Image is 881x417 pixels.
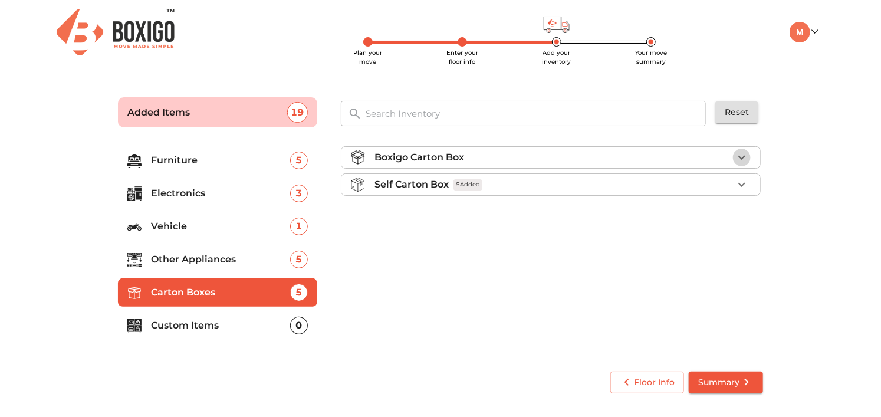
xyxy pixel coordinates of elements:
[354,49,383,65] span: Plan your move
[151,285,290,300] p: Carton Boxes
[127,106,287,120] p: Added Items
[290,218,308,235] div: 1
[290,152,308,169] div: 5
[543,49,571,65] span: Add your inventory
[351,150,365,165] img: boxigo_carton_box
[725,105,749,120] span: Reset
[715,101,758,123] button: Reset
[57,9,175,55] img: Boxigo
[610,372,684,393] button: Floor Info
[635,49,667,65] span: Your move summary
[453,179,482,191] span: 5 Added
[290,185,308,202] div: 3
[689,372,763,393] button: Summary
[374,150,464,165] p: Boxigo Carton Box
[151,153,290,168] p: Furniture
[290,317,308,334] div: 0
[151,252,290,267] p: Other Appliances
[698,375,754,390] span: Summary
[287,102,308,123] div: 19
[151,319,290,333] p: Custom Items
[359,101,714,126] input: Search Inventory
[151,186,290,201] p: Electronics
[290,284,308,301] div: 5
[620,375,675,390] span: Floor Info
[151,219,290,234] p: Vehicle
[351,178,365,192] img: self_carton_box
[290,251,308,268] div: 5
[374,178,449,192] p: Self Carton Box
[446,49,478,65] span: Enter your floor info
